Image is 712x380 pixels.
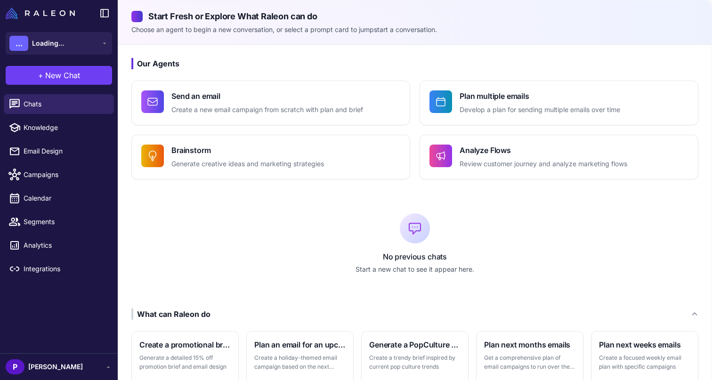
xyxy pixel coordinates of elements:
[131,24,698,35] p: Choose an agent to begin a new conversation, or select a prompt card to jumpstart a conversation.
[599,339,690,350] h3: Plan next weeks emails
[24,217,106,227] span: Segments
[6,359,24,374] div: P
[131,10,698,23] h2: Start Fresh or Explore What Raleon can do
[484,353,575,372] p: Get a comprehensive plan of email campaigns to run over the next month
[420,81,698,125] button: Plan multiple emailsDevelop a plan for sending multiple emails over time
[6,8,79,19] a: Raleon Logo
[4,259,114,279] a: Integrations
[460,159,627,170] p: Review customer journey and analyze marketing flows
[131,58,698,69] h3: Our Agents
[24,122,106,133] span: Knowledge
[24,99,106,109] span: Chats
[24,264,106,274] span: Integrations
[171,145,324,156] h4: Brainstorm
[139,353,231,372] p: Generate a detailed 15% off promotion brief and email design
[4,141,114,161] a: Email Design
[28,362,83,372] span: [PERSON_NAME]
[369,353,461,372] p: Create a trendy brief inspired by current pop culture trends
[131,264,698,275] p: Start a new chat to see it appear here.
[599,353,690,372] p: Create a focused weekly email plan with specific campaigns
[254,353,346,372] p: Create a holiday-themed email campaign based on the next major holiday
[4,188,114,208] a: Calendar
[24,193,106,203] span: Calendar
[254,339,346,350] h3: Plan an email for an upcoming holiday
[32,38,64,49] span: Loading...
[484,339,575,350] h3: Plan next months emails
[131,308,210,320] div: What can Raleon do
[38,70,43,81] span: +
[131,135,410,179] button: BrainstormGenerate creative ideas and marketing strategies
[6,66,112,85] button: +New Chat
[460,145,627,156] h4: Analyze Flows
[171,105,363,115] p: Create a new email campaign from scratch with plan and brief
[6,32,112,55] button: ...Loading...
[45,70,80,81] span: New Chat
[139,339,231,350] h3: Create a promotional brief and email
[9,36,28,51] div: ...
[4,94,114,114] a: Chats
[131,81,410,125] button: Send an emailCreate a new email campaign from scratch with plan and brief
[420,135,698,179] button: Analyze FlowsReview customer journey and analyze marketing flows
[4,212,114,232] a: Segments
[460,105,620,115] p: Develop a plan for sending multiple emails over time
[4,165,114,185] a: Campaigns
[171,90,363,102] h4: Send an email
[4,118,114,137] a: Knowledge
[4,235,114,255] a: Analytics
[6,8,75,19] img: Raleon Logo
[24,146,106,156] span: Email Design
[171,159,324,170] p: Generate creative ideas and marketing strategies
[131,251,698,262] p: No previous chats
[369,339,461,350] h3: Generate a PopCulture themed brief
[460,90,620,102] h4: Plan multiple emails
[24,240,106,251] span: Analytics
[24,170,106,180] span: Campaigns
